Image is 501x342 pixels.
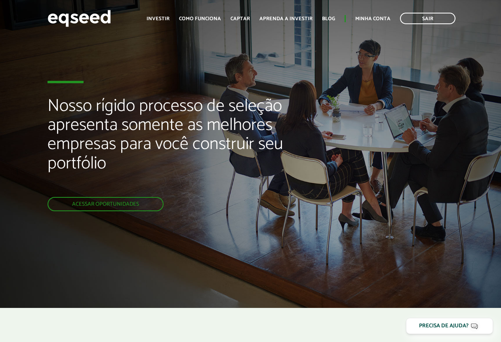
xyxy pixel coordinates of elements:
[400,13,455,24] a: Sair
[230,16,250,21] a: Captar
[147,16,170,21] a: Investir
[48,97,286,197] h2: Nosso rígido processo de seleção apresenta somente as melhores empresas para você construir seu p...
[322,16,335,21] a: Blog
[355,16,391,21] a: Minha conta
[259,16,312,21] a: Aprenda a investir
[179,16,221,21] a: Como funciona
[48,8,111,29] img: EqSeed
[48,197,164,211] a: Acessar oportunidades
